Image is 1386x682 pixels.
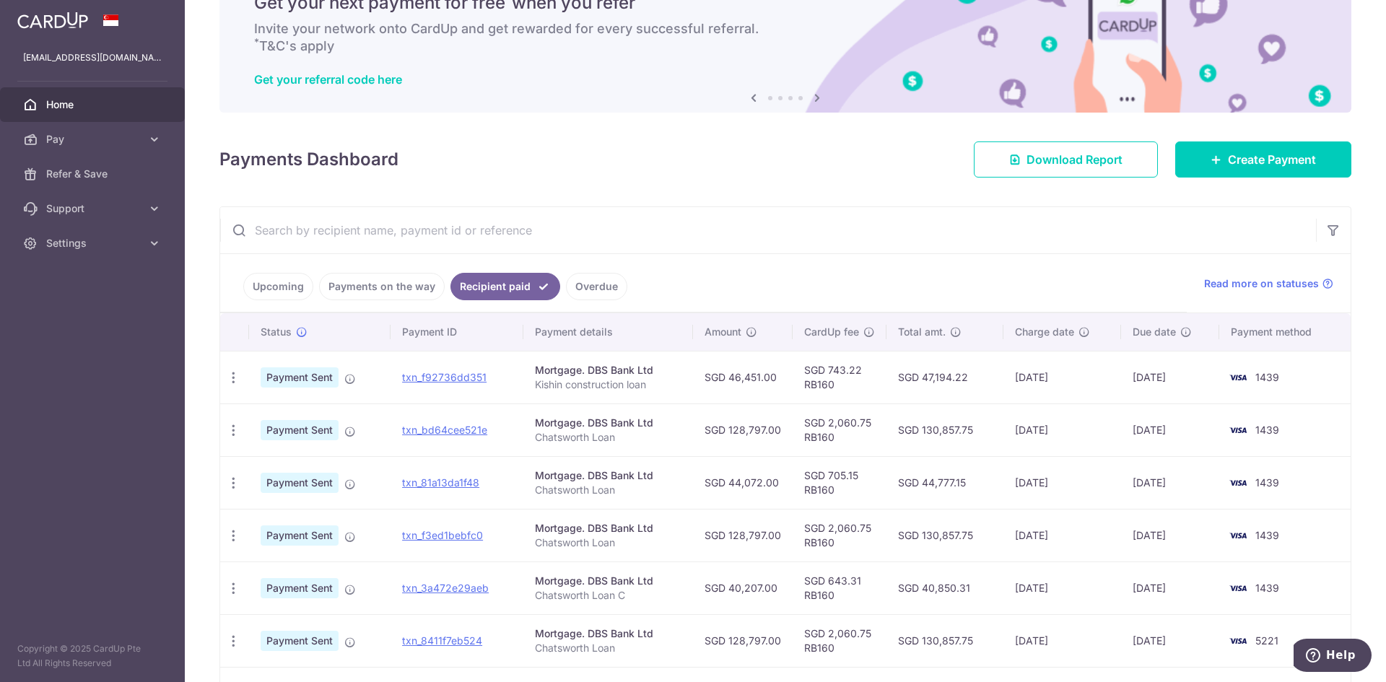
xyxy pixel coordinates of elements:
td: [DATE] [1003,614,1121,667]
span: 1439 [1255,424,1279,436]
img: Bank Card [1224,580,1252,597]
th: Payment method [1219,313,1351,351]
td: SGD 643.31 RB160 [793,561,886,614]
td: SGD 2,060.75 RB160 [793,403,886,456]
p: Chatsworth Loan C [535,588,681,603]
span: 1439 [1255,476,1279,489]
td: SGD 130,857.75 [886,509,1004,561]
span: Payment Sent [261,631,339,651]
a: txn_f3ed1bebfc0 [402,529,483,541]
span: 1439 [1255,529,1279,541]
h4: Payments Dashboard [219,147,398,172]
a: Recipient paid [450,273,560,300]
a: txn_3a472e29aeb [402,582,489,594]
td: [DATE] [1003,456,1121,509]
span: Refer & Save [46,167,141,181]
img: Bank Card [1224,369,1252,386]
p: Chatsworth Loan [535,641,681,655]
div: Mortgage. DBS Bank Ltd [535,574,681,588]
td: SGD 128,797.00 [693,403,793,456]
td: SGD 44,072.00 [693,456,793,509]
p: Chatsworth Loan [535,535,681,550]
td: [DATE] [1121,456,1219,509]
a: Download Report [974,141,1158,178]
a: txn_8411f7eb524 [402,634,482,647]
td: SGD 128,797.00 [693,614,793,667]
a: Get your referral code here [254,72,402,87]
img: CardUp [17,12,88,29]
span: Charge date [1015,325,1074,339]
td: [DATE] [1003,351,1121,403]
td: SGD 743.22 RB160 [793,351,886,403]
td: [DATE] [1003,561,1121,614]
div: Mortgage. DBS Bank Ltd [535,521,681,535]
td: SGD 47,194.22 [886,351,1004,403]
span: Payment Sent [261,367,339,388]
span: Status [261,325,292,339]
span: Payment Sent [261,420,339,440]
img: Bank Card [1224,632,1252,650]
span: Payment Sent [261,473,339,493]
span: Total amt. [898,325,946,339]
a: txn_bd64cee521e [402,424,487,436]
th: Payment ID [391,313,523,351]
img: Bank Card [1224,474,1252,491]
td: SGD 130,857.75 [886,403,1004,456]
td: SGD 44,777.15 [886,456,1004,509]
a: txn_81a13da1f48 [402,476,479,489]
h6: Invite your network onto CardUp and get rewarded for every successful referral. T&C's apply [254,20,1317,55]
span: 5221 [1255,634,1278,647]
span: Read more on statuses [1204,276,1319,291]
span: 1439 [1255,582,1279,594]
img: Bank Card [1224,527,1252,544]
td: [DATE] [1121,403,1219,456]
span: Download Report [1027,151,1123,168]
span: 1439 [1255,371,1279,383]
span: Home [46,97,141,112]
span: Due date [1133,325,1176,339]
div: Mortgage. DBS Bank Ltd [535,626,681,641]
p: Kishin construction loan [535,377,681,392]
iframe: Opens a widget where you can find more information [1294,639,1372,675]
a: Create Payment [1175,141,1351,178]
span: CardUp fee [804,325,859,339]
div: Mortgage. DBS Bank Ltd [535,468,681,483]
div: Mortgage. DBS Bank Ltd [535,416,681,430]
span: Settings [46,236,141,250]
td: [DATE] [1121,561,1219,614]
p: [EMAIL_ADDRESS][DOMAIN_NAME] [23,51,162,65]
p: Chatsworth Loan [535,483,681,497]
span: Amount [705,325,741,339]
td: SGD 705.15 RB160 [793,456,886,509]
td: SGD 2,060.75 RB160 [793,614,886,667]
a: Payments on the way [319,273,445,300]
span: Create Payment [1228,151,1316,168]
input: Search by recipient name, payment id or reference [220,207,1316,253]
td: SGD 130,857.75 [886,614,1004,667]
td: [DATE] [1003,509,1121,561]
td: [DATE] [1121,614,1219,667]
a: Read more on statuses [1204,276,1333,291]
a: Upcoming [243,273,313,300]
th: Payment details [523,313,692,351]
p: Chatsworth Loan [535,430,681,445]
td: [DATE] [1121,509,1219,561]
td: SGD 46,451.00 [693,351,793,403]
span: Support [46,201,141,216]
img: Bank Card [1224,421,1252,439]
div: Mortgage. DBS Bank Ltd [535,363,681,377]
td: SGD 128,797.00 [693,509,793,561]
td: SGD 40,207.00 [693,561,793,614]
span: Pay [46,132,141,147]
span: Payment Sent [261,578,339,598]
td: SGD 2,060.75 RB160 [793,509,886,561]
td: SGD 40,850.31 [886,561,1004,614]
span: Payment Sent [261,525,339,546]
a: txn_f92736dd351 [402,371,487,383]
td: [DATE] [1003,403,1121,456]
td: [DATE] [1121,351,1219,403]
a: Overdue [566,273,627,300]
